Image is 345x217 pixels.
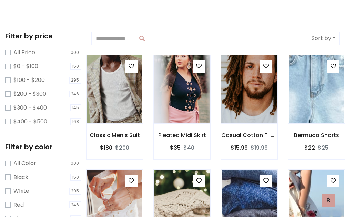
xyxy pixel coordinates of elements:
[13,187,29,195] label: White
[69,201,81,208] span: 246
[304,144,315,151] h6: $22
[69,77,81,84] span: 295
[69,188,81,195] span: 295
[170,144,181,151] h6: $35
[70,63,81,70] span: 150
[13,201,24,209] label: Red
[13,76,45,84] label: $100 - $200
[5,32,81,40] h5: Filter by price
[13,48,35,57] label: All Price
[154,132,210,139] h6: Pleated Midi Skirt
[70,118,81,125] span: 168
[221,132,277,139] h6: Casual Cotton T-Shirt
[318,144,328,152] del: $25
[13,117,47,126] label: $400 - $500
[13,159,36,168] label: All Color
[115,144,129,152] del: $200
[13,90,46,98] label: $200 - $300
[183,144,194,152] del: $40
[251,144,268,152] del: $19.99
[231,144,248,151] h6: $15.99
[69,91,81,97] span: 246
[68,160,81,167] span: 1000
[68,49,81,56] span: 1000
[70,174,81,181] span: 150
[288,132,345,139] h6: Bermuda Shorts
[70,104,81,111] span: 145
[100,144,112,151] h6: $180
[13,104,47,112] label: $300 - $400
[87,132,143,139] h6: Classic Men's Suit
[13,173,28,181] label: Black
[13,62,38,70] label: $0 - $100
[307,32,340,45] button: Sort by
[5,143,81,151] h5: Filter by color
